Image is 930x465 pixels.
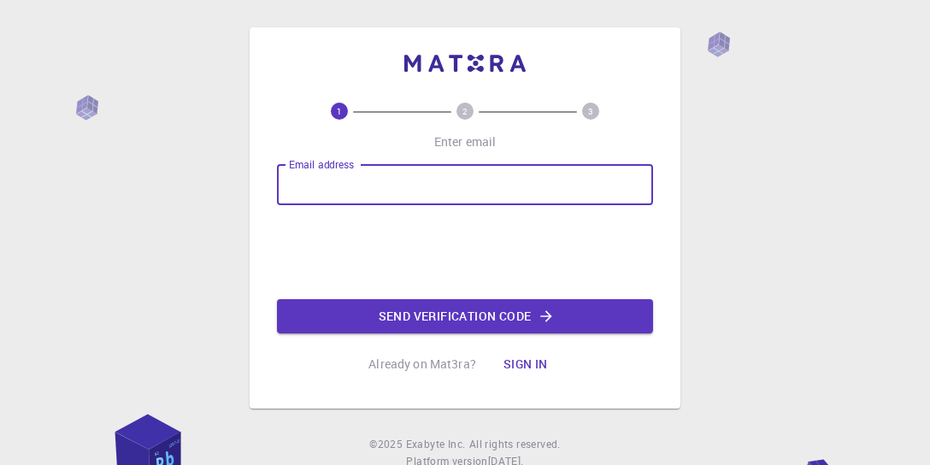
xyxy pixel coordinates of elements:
label: Email address [289,157,354,172]
button: Send verification code [277,299,653,333]
span: All rights reserved. [469,436,561,453]
text: 3 [588,105,593,117]
p: Already on Mat3ra? [368,356,476,373]
text: 2 [462,105,468,117]
button: Sign in [490,347,562,381]
text: 1 [337,105,342,117]
span: © 2025 [369,436,405,453]
a: Exabyte Inc. [406,436,466,453]
p: Enter email [434,133,497,150]
span: Exabyte Inc. [406,437,466,450]
iframe: reCAPTCHA [335,219,595,285]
